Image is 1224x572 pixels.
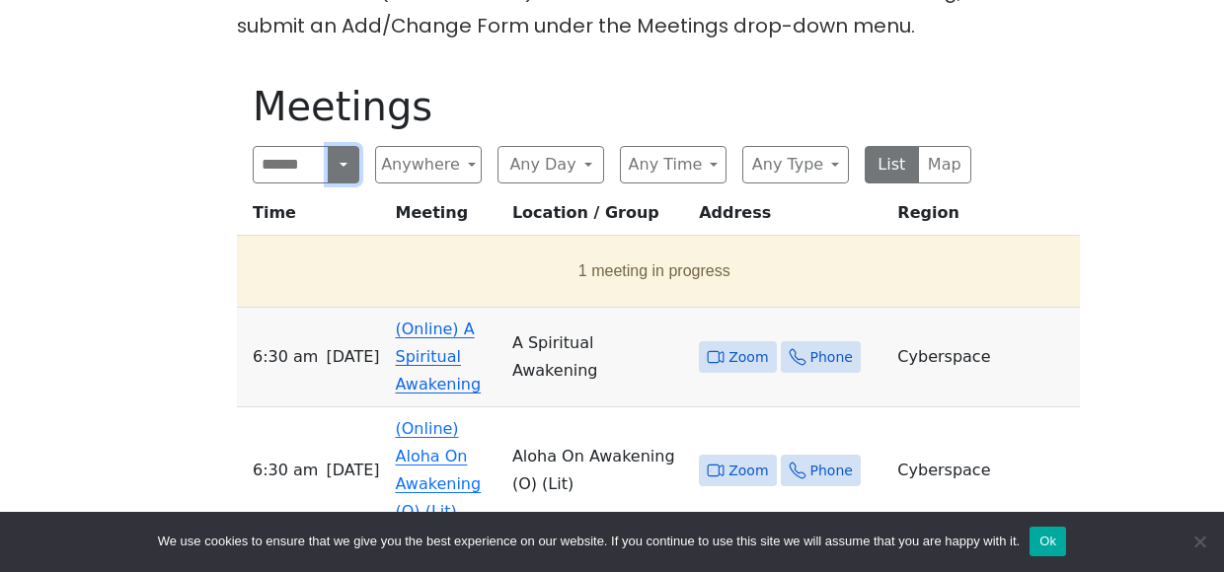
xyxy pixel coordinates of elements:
span: Phone [810,345,853,370]
span: 6:30 AM [253,343,318,371]
th: Region [889,199,1079,236]
button: Any Time [620,146,727,183]
span: [DATE] [326,457,379,484]
button: Anywhere [375,146,482,183]
button: Map [918,146,972,183]
span: Zoom [728,345,768,370]
button: 1 meeting in progress [245,244,1064,299]
span: Zoom [728,459,768,483]
td: A Spiritual Awakening [504,308,691,407]
th: Address [691,199,889,236]
a: (Online) Aloha On Awakening (O) (Lit) [396,419,482,521]
h1: Meetings [253,83,971,130]
span: 6:30 AM [253,457,318,484]
th: Location / Group [504,199,691,236]
button: Any Day [497,146,604,183]
button: Ok [1030,527,1066,556]
th: Meeting [388,199,504,236]
span: [DATE] [326,343,379,371]
button: List [865,146,919,183]
span: Phone [810,459,853,483]
td: Cyberspace [889,407,1079,535]
button: Search [328,146,359,183]
td: Cyberspace [889,308,1079,407]
a: (Online) A Spiritual Awakening [396,320,482,393]
td: Aloha On Awakening (O) (Lit) [504,407,691,535]
button: Any Type [742,146,849,183]
th: Time [237,199,388,236]
span: No [1189,532,1209,551]
input: Search [253,146,329,183]
span: We use cookies to ensure that we give you the best experience on our website. If you continue to ... [158,532,1020,551]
